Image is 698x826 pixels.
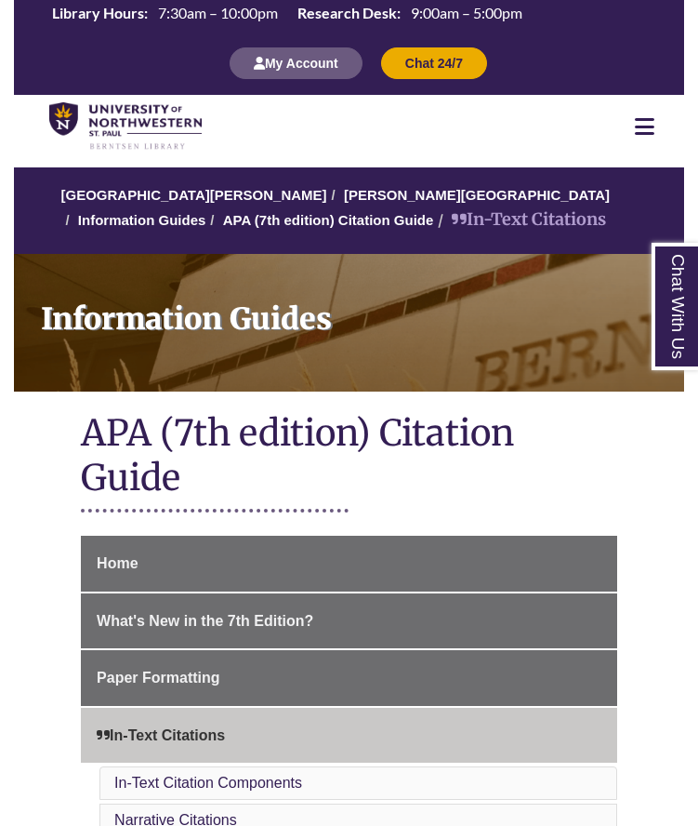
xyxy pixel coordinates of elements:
a: Information Guides [78,212,206,228]
button: My Account [230,47,362,79]
span: Home [97,555,138,571]
button: Chat 24/7 [381,47,487,79]
li: In-Text Citations [433,206,606,233]
span: 9:00am – 5:00pm [411,4,522,21]
a: Home [81,536,617,592]
span: What's New in the 7th Edition? [97,613,313,629]
a: What's New in the 7th Edition? [81,593,617,649]
a: Paper Formatting [81,650,617,706]
a: Chat 24/7 [381,55,487,71]
a: Information Guides [14,254,684,392]
th: Research Desk: [290,3,403,23]
img: UNWSP Library Logo [49,102,202,151]
a: In-Text Citations [81,708,617,764]
span: 7:30am – 10:00pm [158,4,278,21]
span: In-Text Citations [97,727,225,743]
th: Library Hours: [45,3,151,23]
a: [GEOGRAPHIC_DATA][PERSON_NAME] [60,187,326,203]
h1: Information Guides [29,254,684,367]
span: Paper Formatting [97,670,219,686]
table: Hours Today [45,3,530,26]
a: APA (7th edition) Citation Guide [223,212,434,228]
a: My Account [230,55,362,71]
a: [PERSON_NAME][GEOGRAPHIC_DATA] [344,187,610,203]
h1: APA (7th edition) Citation Guide [81,410,617,504]
a: Hours Today [45,3,530,28]
a: In-Text Citation Components [114,775,302,791]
